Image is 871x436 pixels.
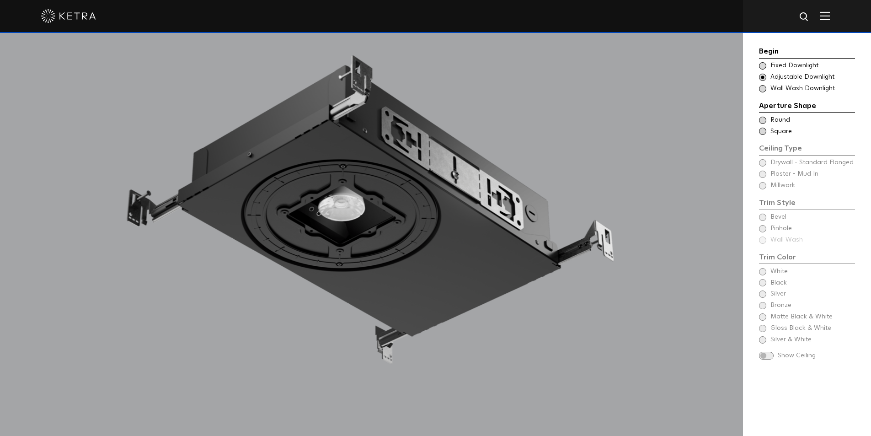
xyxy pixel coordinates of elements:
[770,73,854,82] span: Adjustable Downlight
[770,61,854,70] span: Fixed Downlight
[799,11,810,23] img: search icon
[759,100,855,113] div: Aperture Shape
[759,46,855,59] div: Begin
[770,84,854,93] span: Wall Wash Downlight
[778,351,855,361] span: Show Ceiling
[770,127,854,136] span: Square
[41,9,96,23] img: ketra-logo-2019-white
[770,116,854,125] span: Round
[820,11,830,20] img: Hamburger%20Nav.svg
